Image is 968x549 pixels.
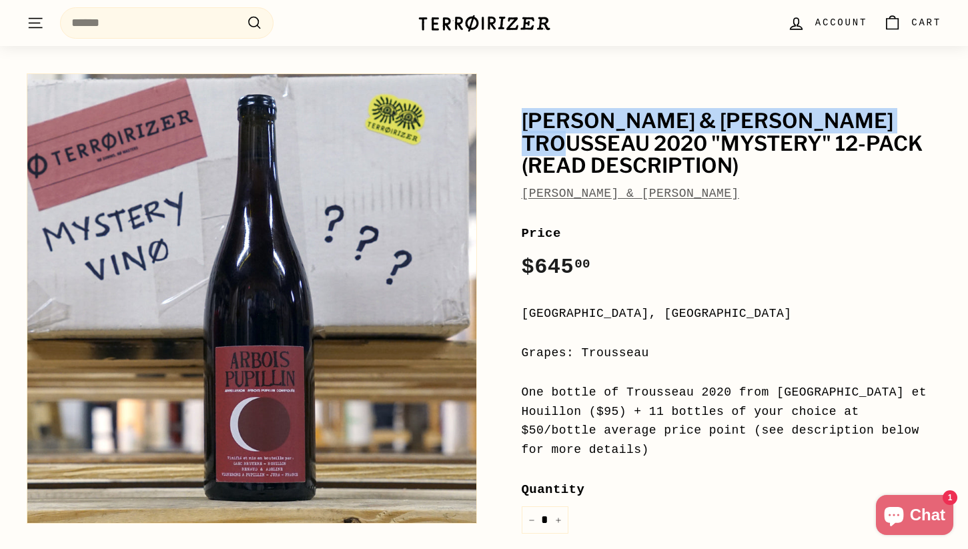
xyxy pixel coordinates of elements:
a: [PERSON_NAME] & [PERSON_NAME] [522,187,739,200]
button: Reduce item quantity by one [522,506,542,534]
img: Renaud Bruyère & Adeline Houillon Trousseau 2020 "mystery" 12-pack (read description) [27,74,476,523]
label: Price [522,223,942,243]
h1: [PERSON_NAME] & [PERSON_NAME] Trousseau 2020 "mystery" 12-pack (read description) [522,110,942,177]
div: Grapes: Trousseau [522,344,942,363]
div: [GEOGRAPHIC_DATA], [GEOGRAPHIC_DATA] [522,304,942,324]
span: Account [815,15,867,30]
div: One bottle of Trousseau 2020 from [GEOGRAPHIC_DATA] et Houillon ($95) + 11 bottles of your choice... [522,383,942,460]
span: $645 [522,255,591,280]
label: Quantity [522,480,942,500]
span: Cart [911,15,941,30]
sup: 00 [574,257,590,271]
a: Account [779,3,875,43]
input: quantity [522,506,568,534]
a: Cart [875,3,949,43]
button: Increase item quantity by one [548,506,568,534]
inbox-online-store-chat: Shopify online store chat [872,495,957,538]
